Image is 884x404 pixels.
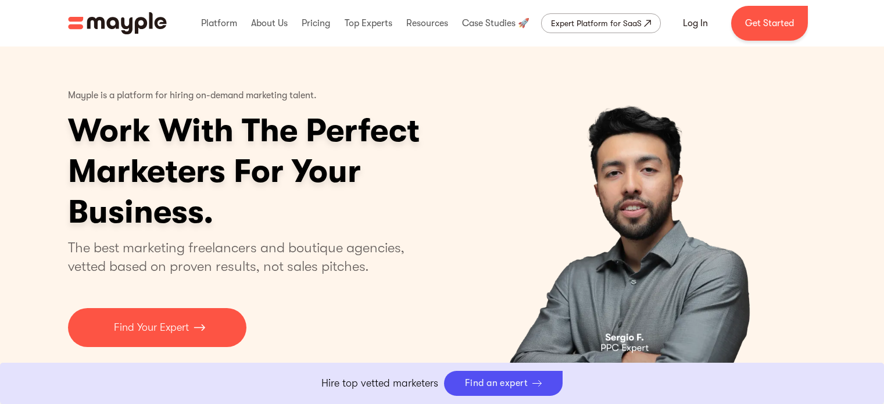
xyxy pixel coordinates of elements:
[68,12,167,34] a: home
[299,5,333,42] div: Pricing
[114,320,189,335] p: Find Your Expert
[68,81,317,110] p: Mayple is a platform for hiring on-demand marketing talent.
[453,47,817,370] div: 1 of 4
[453,47,817,370] div: carousel
[68,110,510,233] h1: Work With The Perfect Marketers For Your Business.
[68,238,418,276] p: The best marketing freelancers and boutique agencies, vetted based on proven results, not sales p...
[248,5,291,42] div: About Us
[68,308,246,347] a: Find Your Expert
[403,5,451,42] div: Resources
[669,9,722,37] a: Log In
[198,5,240,42] div: Platform
[541,13,661,33] a: Expert Platform for SaaS
[342,5,395,42] div: Top Experts
[68,12,167,34] img: Mayple logo
[731,6,808,41] a: Get Started
[551,16,642,30] div: Expert Platform for SaaS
